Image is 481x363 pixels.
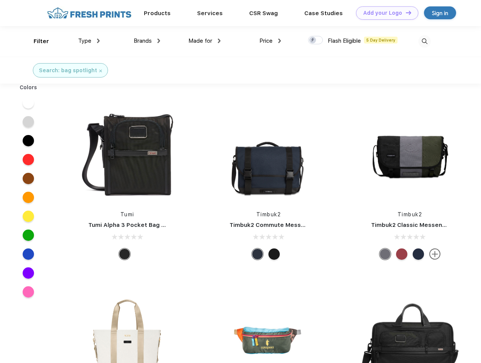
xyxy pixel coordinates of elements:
div: Eco Bookish [396,248,407,260]
div: Add your Logo [363,10,402,16]
img: filter_cancel.svg [99,70,102,72]
img: dropdown.png [218,39,220,43]
img: desktop_search.svg [418,35,431,48]
a: Sign in [424,6,456,19]
img: DT [406,11,411,15]
a: Timbuk2 [256,211,281,217]
img: more.svg [429,248,441,260]
div: Black [119,248,130,260]
img: fo%20logo%202.webp [45,6,134,20]
a: Timbuk2 Classic Messenger Bag [371,222,465,228]
img: dropdown.png [278,39,281,43]
div: Sign in [432,9,448,17]
div: Eco Black [268,248,280,260]
span: 5 Day Delivery [364,37,398,43]
div: Eco Army Pop [379,248,391,260]
a: Timbuk2 Commute Messenger Bag [230,222,331,228]
span: Brands [134,37,152,44]
div: Colors [14,84,43,92]
img: dropdown.png [97,39,100,43]
div: Eco Nautical [413,248,424,260]
span: Flash Eligible [328,37,361,44]
img: func=resize&h=266 [360,102,460,203]
span: Type [78,37,91,44]
img: func=resize&h=266 [77,102,177,203]
a: Timbuk2 [398,211,422,217]
img: dropdown.png [157,39,160,43]
img: func=resize&h=266 [218,102,319,203]
a: Tumi [120,211,134,217]
div: Eco Nautical [252,248,263,260]
a: Products [144,10,171,17]
div: Filter [34,37,49,46]
span: Made for [188,37,212,44]
span: Price [259,37,273,44]
div: Search: bag spotlight [39,67,97,74]
a: Tumi Alpha 3 Pocket Bag Small [88,222,177,228]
